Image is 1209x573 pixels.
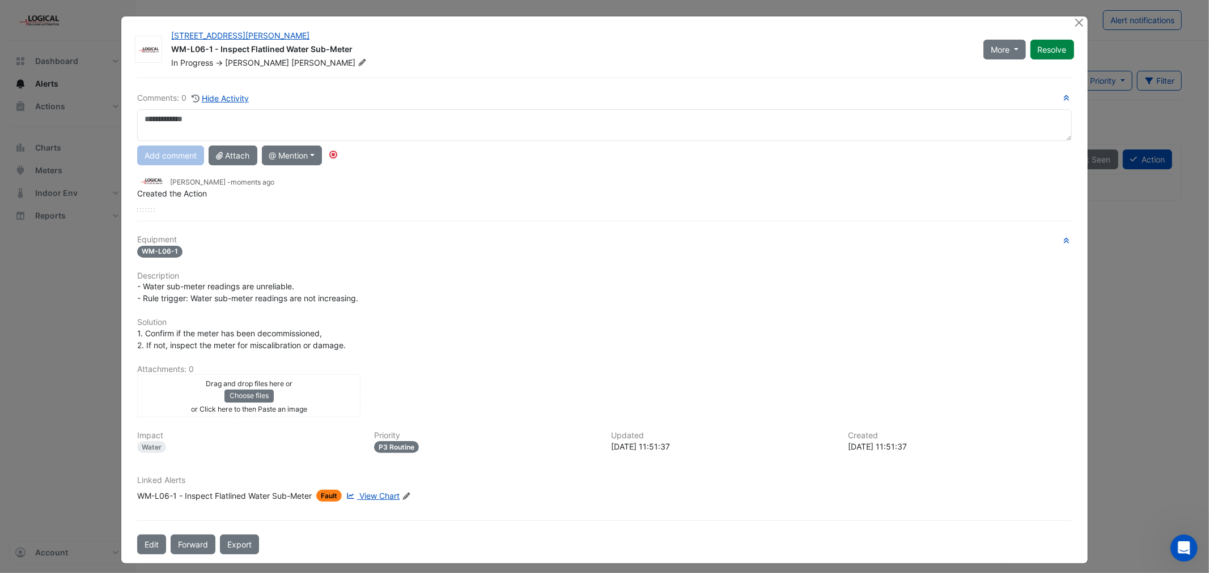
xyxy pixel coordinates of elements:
[374,431,597,441] h6: Priority
[611,441,834,452] div: [DATE] 11:51:37
[171,534,215,554] button: Forward
[137,441,166,453] div: Water
[991,44,1009,55] span: More
[225,58,289,67] span: [PERSON_NAME]
[137,235,1071,245] h6: Equipment
[137,271,1071,281] h6: Description
[191,92,249,105] button: Hide Activity
[849,441,1072,452] div: [DATE] 11:51:37
[224,390,274,402] button: Choose files
[215,58,223,67] span: ->
[328,149,338,160] div: Tooltip anchor
[206,379,292,388] small: Drag and drop files here or
[170,177,274,187] small: [PERSON_NAME] -
[137,92,249,105] div: Comments: 0
[983,40,1026,59] button: More
[1030,40,1074,59] button: Resolve
[344,490,400,502] a: View Chart
[849,431,1072,441] h6: Created
[137,318,1071,327] h6: Solution
[1170,534,1198,562] iframe: Intercom live chat
[171,31,309,40] a: [STREET_ADDRESS][PERSON_NAME]
[359,491,400,501] span: View Chart
[262,146,323,165] button: @ Mention
[191,405,307,413] small: or Click here to then Paste an image
[209,146,257,165] button: Attach
[137,365,1071,374] h6: Attachments: 0
[137,431,360,441] h6: Impact
[231,178,274,186] span: 2025-09-09 11:51:37
[374,441,419,453] div: P3 Routine
[137,328,346,350] span: 1. Confirm if the meter has been decommissioned, 2. If not, inspect the meter for miscalibration ...
[137,281,358,303] span: - Water sub-meter readings are unreliable. - Rule trigger: Water sub-meter readings are not incre...
[137,490,312,502] div: WM-L06-1 - Inspect Flatlined Water Sub-Meter
[316,490,342,502] span: Fault
[135,44,162,55] img: Logical Building Automation
[137,175,166,187] img: Logical Building Automation
[220,534,259,554] a: Export
[137,189,207,198] span: Created the Action
[1074,16,1085,28] button: Close
[291,57,368,69] span: [PERSON_NAME]
[171,58,213,67] span: In Progress
[137,476,1071,485] h6: Linked Alerts
[171,44,970,57] div: WM-L06-1 - Inspect Flatlined Water Sub-Meter
[137,534,166,554] button: Edit
[137,246,183,258] span: WM-L06-1
[611,431,834,441] h6: Updated
[402,492,410,501] fa-icon: Edit Linked Alerts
